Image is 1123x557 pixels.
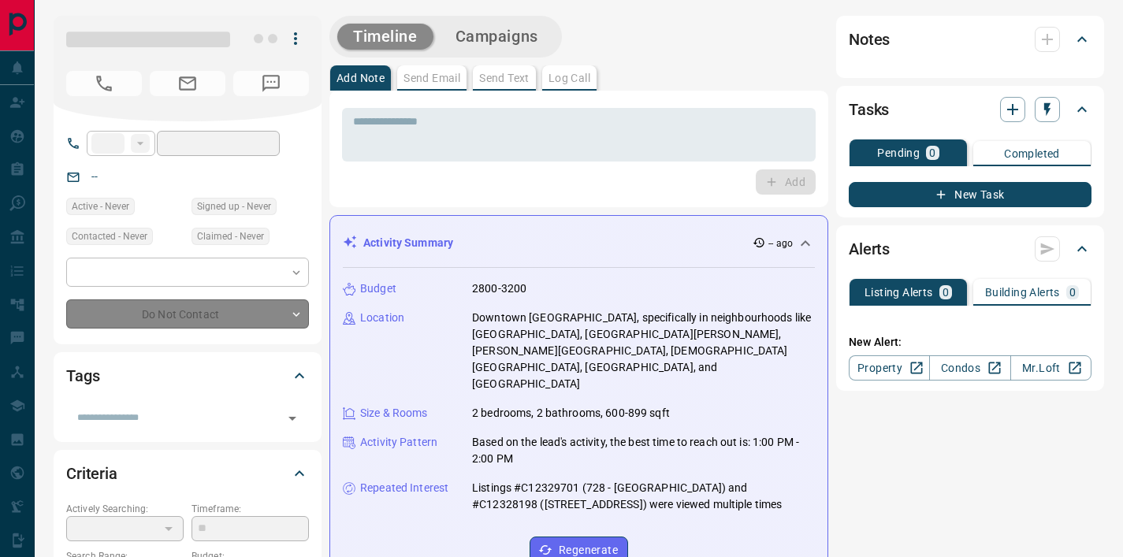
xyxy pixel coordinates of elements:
[472,280,526,297] p: 2800-3200
[66,455,309,492] div: Criteria
[192,502,309,516] p: Timeframe:
[360,405,428,421] p: Size & Rooms
[849,355,930,381] a: Property
[360,280,396,297] p: Budget
[472,405,670,421] p: 2 bedrooms, 2 bathrooms, 600-899 sqft
[768,236,793,251] p: -- ago
[472,480,815,513] p: Listings #C12329701 (728 - [GEOGRAPHIC_DATA]) and #C12328198 ([STREET_ADDRESS]) were viewed multi...
[865,287,933,298] p: Listing Alerts
[849,91,1091,128] div: Tasks
[360,310,404,326] p: Location
[877,147,920,158] p: Pending
[72,199,129,214] span: Active - Never
[929,147,935,158] p: 0
[66,363,99,388] h2: Tags
[849,334,1091,351] p: New Alert:
[849,20,1091,58] div: Notes
[440,24,554,50] button: Campaigns
[337,72,385,84] p: Add Note
[1069,287,1076,298] p: 0
[66,71,142,96] span: No Number
[233,71,309,96] span: No Number
[337,24,433,50] button: Timeline
[1010,355,1091,381] a: Mr.Loft
[281,407,303,429] button: Open
[72,228,147,244] span: Contacted - Never
[849,230,1091,268] div: Alerts
[849,182,1091,207] button: New Task
[929,355,1010,381] a: Condos
[849,236,890,262] h2: Alerts
[197,199,271,214] span: Signed up - Never
[472,310,815,392] p: Downtown [GEOGRAPHIC_DATA], specifically in neighbourhoods like [GEOGRAPHIC_DATA], [GEOGRAPHIC_DA...
[849,97,889,122] h2: Tasks
[343,228,815,258] div: Activity Summary-- ago
[150,71,225,96] span: No Email
[360,480,448,496] p: Repeated Interest
[472,434,815,467] p: Based on the lead's activity, the best time to reach out is: 1:00 PM - 2:00 PM
[66,357,309,395] div: Tags
[197,228,264,244] span: Claimed - Never
[360,434,437,451] p: Activity Pattern
[943,287,949,298] p: 0
[66,502,184,516] p: Actively Searching:
[363,235,453,251] p: Activity Summary
[91,170,98,183] a: --
[1004,148,1060,159] p: Completed
[985,287,1060,298] p: Building Alerts
[849,27,890,52] h2: Notes
[66,299,309,329] div: Do Not Contact
[66,461,117,486] h2: Criteria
